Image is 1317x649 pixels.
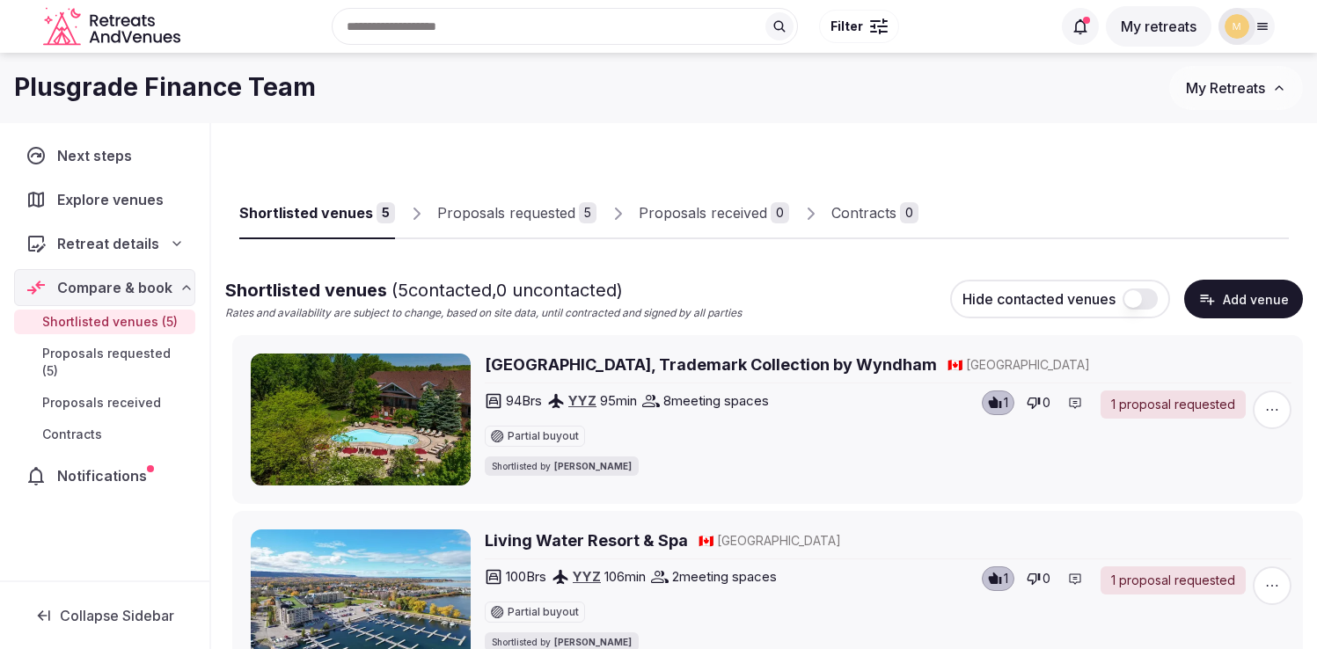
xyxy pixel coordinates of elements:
span: Proposals requested (5) [42,345,188,380]
a: Contracts0 [831,188,918,239]
span: 🇨🇦 [948,357,962,372]
span: 1 [1004,394,1008,412]
span: ( 5 contacted, 0 uncontacted) [391,280,623,301]
span: [GEOGRAPHIC_DATA] [717,532,841,550]
span: Partial buyout [508,431,579,441]
button: 1 [982,390,1014,415]
a: Contracts [14,422,195,447]
span: Shortlisted venues (5) [42,313,178,331]
span: 95 min [600,391,637,410]
a: [GEOGRAPHIC_DATA], Trademark Collection by Wyndham [485,354,937,376]
span: Collapse Sidebar [60,607,174,624]
span: 🇨🇦 [699,533,713,548]
button: My Retreats [1169,66,1303,110]
span: Shortlisted venues [225,280,623,301]
div: Shortlisted venues [239,202,373,223]
span: Next steps [57,145,139,166]
svg: Retreats and Venues company logo [43,7,184,47]
span: 1 [1004,570,1008,587]
button: My retreats [1106,6,1211,47]
img: mana.vakili [1225,14,1249,39]
span: 8 meeting spaces [663,391,769,410]
a: YYZ [573,568,601,585]
a: Proposals requested5 [437,188,596,239]
p: Rates and availability are subject to change, based on site data, until contracted and signed by ... [225,306,742,321]
a: Living Water Resort & Spa [485,529,688,551]
div: Proposals received [639,202,767,223]
img: Georgian Bay Hotel, Trademark Collection by Wyndham [251,354,471,485]
span: Retreat details [57,233,159,254]
span: 2 meeting spaces [672,567,777,586]
a: 1 proposal requested [1101,566,1246,594]
span: Explore venues [57,189,171,210]
button: Collapse Sidebar [14,596,195,635]
a: My retreats [1106,18,1211,35]
div: Shortlisted by [485,456,639,476]
span: Notifications [57,465,154,486]
span: Partial buyout [508,607,579,617]
button: 0 [1021,566,1056,591]
a: Notifications [14,457,195,494]
span: 100 Brs [506,567,546,586]
span: Proposals received [42,394,161,412]
div: Proposals requested [437,202,575,223]
button: Filter [819,10,899,43]
a: Shortlisted venues (5) [14,310,195,334]
span: My Retreats [1186,79,1265,97]
a: 1 proposal requested [1101,390,1246,419]
a: Proposals requested (5) [14,341,195,383]
span: Compare & book [57,277,172,298]
span: Contracts [42,426,102,443]
span: [PERSON_NAME] [554,636,632,648]
button: 🇨🇦 [699,532,713,550]
a: Proposals received0 [639,188,789,239]
button: 🇨🇦 [948,356,962,374]
span: 0 [1043,570,1050,587]
div: 0 [900,202,918,223]
h1: Plusgrade Finance Team [14,70,316,105]
a: YYZ [568,392,596,409]
button: Add venue [1184,280,1303,318]
div: 5 [377,202,395,223]
button: 1 [982,566,1014,591]
span: [PERSON_NAME] [554,460,632,472]
a: Visit the homepage [43,7,184,47]
a: Next steps [14,137,195,174]
div: 0 [771,202,789,223]
span: 106 min [604,567,646,586]
span: 94 Brs [506,391,542,410]
button: 0 [1021,390,1056,415]
span: 0 [1043,394,1050,412]
a: Shortlisted venues5 [239,188,395,239]
span: Hide contacted venues [962,290,1116,308]
span: Filter [830,18,863,35]
span: [GEOGRAPHIC_DATA] [966,356,1090,374]
a: Explore venues [14,181,195,218]
a: Proposals received [14,390,195,415]
div: Contracts [831,202,896,223]
div: 5 [579,202,596,223]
